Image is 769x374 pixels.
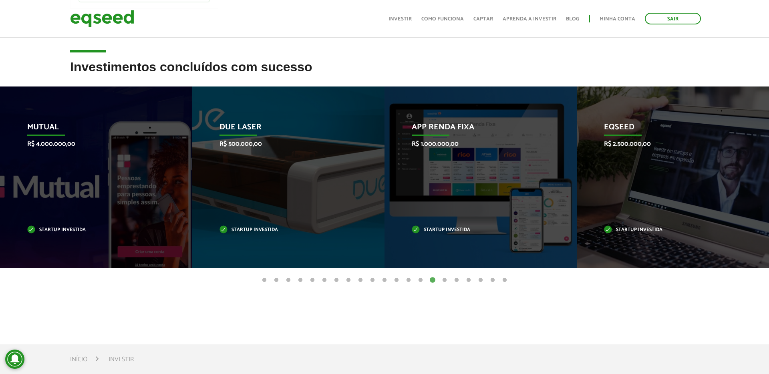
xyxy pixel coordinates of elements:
[489,276,497,284] button: 20 of 21
[332,276,340,284] button: 7 of 21
[604,123,730,136] p: EqSeed
[272,276,280,284] button: 2 of 21
[417,276,425,284] button: 14 of 21
[368,276,376,284] button: 10 of 21
[320,276,328,284] button: 6 of 21
[393,276,401,284] button: 12 of 21
[477,276,485,284] button: 19 of 21
[465,276,473,284] button: 18 of 21
[645,13,701,24] a: Sair
[380,276,389,284] button: 11 of 21
[219,123,346,136] p: Due Laser
[27,140,153,148] p: R$ 4.000.000,00
[421,16,464,22] a: Como funciona
[604,140,730,148] p: R$ 2.500.000,00
[503,16,556,22] a: Aprenda a investir
[453,276,461,284] button: 17 of 21
[70,8,134,29] img: EqSeed
[344,276,352,284] button: 8 of 21
[389,16,412,22] a: Investir
[356,276,364,284] button: 9 of 21
[405,276,413,284] button: 13 of 21
[412,228,538,232] p: Startup investida
[308,276,316,284] button: 5 of 21
[219,228,346,232] p: Startup investida
[70,60,699,86] h2: Investimentos concluídos com sucesso
[600,16,635,22] a: Minha conta
[260,276,268,284] button: 1 of 21
[604,228,730,232] p: Startup investida
[70,356,88,363] a: Início
[219,140,346,148] p: R$ 500.000,00
[473,16,493,22] a: Captar
[441,276,449,284] button: 16 of 21
[412,140,538,148] p: R$ 1.000.000,00
[429,276,437,284] button: 15 of 21
[296,276,304,284] button: 4 of 21
[27,228,153,232] p: Startup investida
[501,276,509,284] button: 21 of 21
[109,354,134,365] li: Investir
[566,16,579,22] a: Blog
[27,123,153,136] p: Mutual
[284,276,292,284] button: 3 of 21
[412,123,538,136] p: App Renda Fixa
